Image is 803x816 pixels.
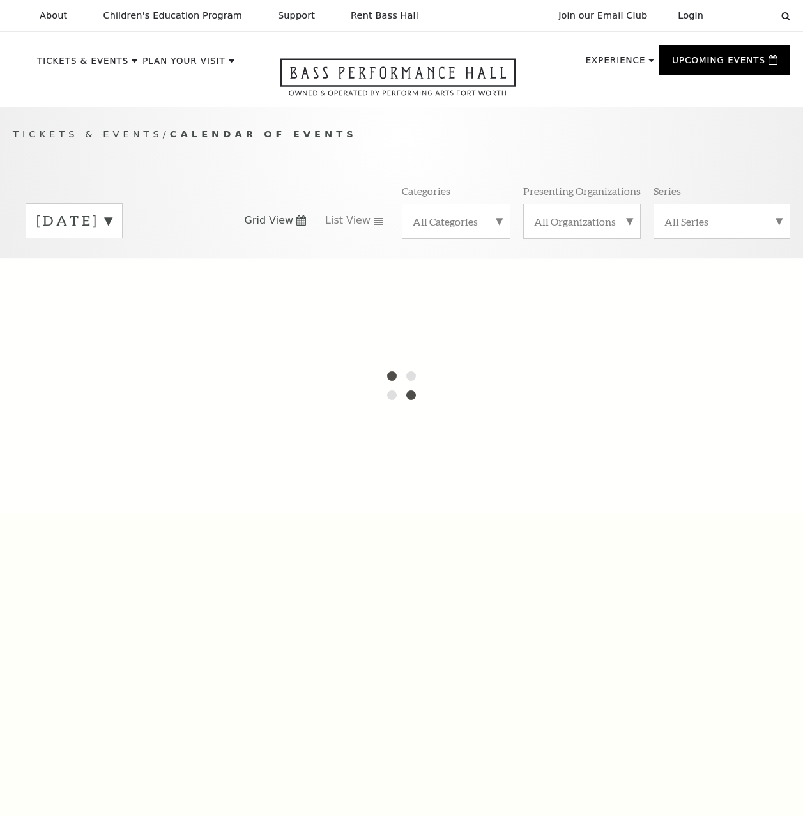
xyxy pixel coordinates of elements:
[142,57,226,72] p: Plan Your Visit
[664,215,779,228] label: All Series
[523,184,641,197] p: Presenting Organizations
[103,10,242,21] p: Children's Education Program
[278,10,315,21] p: Support
[534,215,630,228] label: All Organizations
[244,213,293,227] span: Grid View
[13,128,163,139] span: Tickets & Events
[170,128,357,139] span: Calendar of Events
[724,10,769,22] select: Select:
[36,211,112,231] label: [DATE]
[586,56,646,72] p: Experience
[325,213,371,227] span: List View
[351,10,418,21] p: Rent Bass Hall
[654,184,681,197] p: Series
[40,10,67,21] p: About
[672,56,765,72] p: Upcoming Events
[13,127,790,142] p: /
[402,184,450,197] p: Categories
[37,57,128,72] p: Tickets & Events
[413,215,500,228] label: All Categories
